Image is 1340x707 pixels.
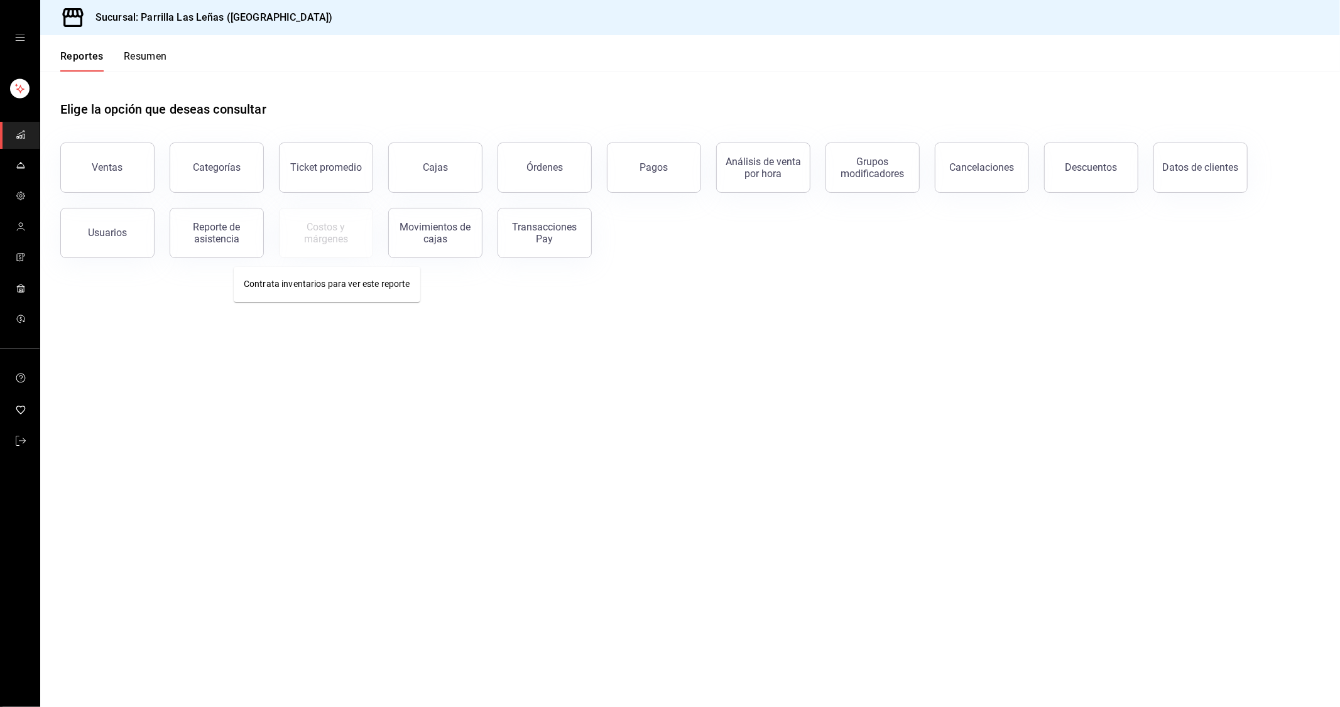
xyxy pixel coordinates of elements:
div: Grupos modificadores [834,156,912,180]
div: Reporte de asistencia [178,221,256,245]
button: Reporte de asistencia [170,208,264,258]
div: Ticket promedio [290,161,362,173]
div: Análisis de venta por hora [724,156,802,180]
h1: Elige la opción que deseas consultar [60,100,266,119]
button: Descuentos [1044,143,1138,193]
div: Transacciones Pay [506,221,584,245]
div: Movimientos de cajas [396,221,474,245]
div: Pagos [640,161,668,173]
button: Movimientos de cajas [388,208,482,258]
button: Análisis de venta por hora [716,143,810,193]
button: Ticket promedio [279,143,373,193]
button: Grupos modificadores [825,143,920,193]
div: Cancelaciones [950,161,1015,173]
button: open drawer [15,33,25,43]
div: Descuentos [1065,161,1118,173]
button: Datos de clientes [1153,143,1248,193]
div: Órdenes [526,161,563,173]
button: Órdenes [498,143,592,193]
div: Contrata inventarios para ver este reporte [234,267,420,302]
button: Resumen [124,50,167,72]
button: Reportes [60,50,104,72]
div: Categorías [193,161,241,173]
div: navigation tabs [60,50,167,72]
div: Datos de clientes [1163,161,1239,173]
h3: Sucursal: Parrilla Las Leñas ([GEOGRAPHIC_DATA]) [85,10,332,25]
div: Cajas [423,160,449,175]
div: Ventas [92,161,123,173]
button: Cancelaciones [935,143,1029,193]
button: Contrata inventarios para ver este reporte [279,208,373,258]
button: Ventas [60,143,155,193]
div: Usuarios [88,227,127,239]
button: Usuarios [60,208,155,258]
a: Cajas [388,143,482,193]
div: Costos y márgenes [287,221,365,245]
button: Pagos [607,143,701,193]
button: Categorías [170,143,264,193]
button: Transacciones Pay [498,208,592,258]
